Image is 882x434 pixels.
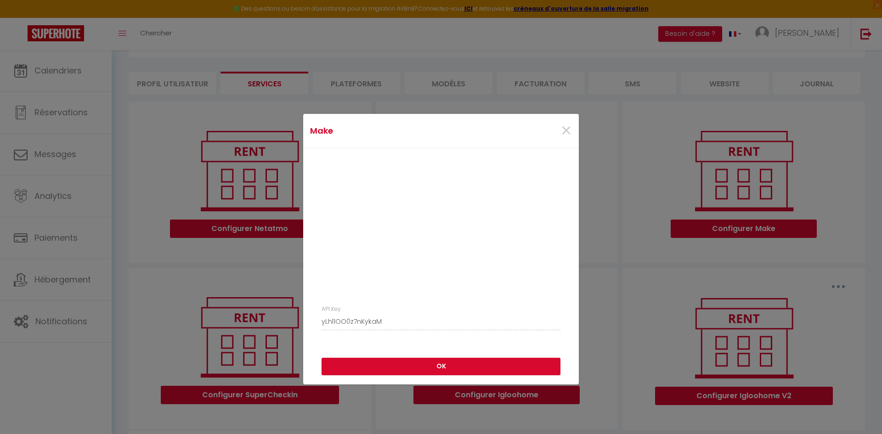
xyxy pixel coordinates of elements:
button: Ouvrir le widget de chat LiveChat [7,4,35,31]
button: Close [560,121,572,141]
span: × [560,117,572,145]
h4: Make [310,124,481,137]
label: API Key [322,305,341,314]
button: OK [322,358,560,375]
